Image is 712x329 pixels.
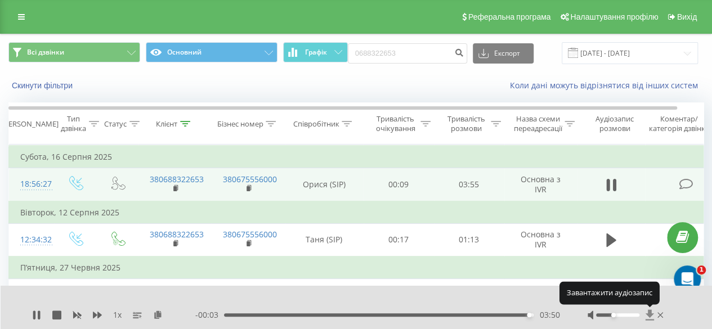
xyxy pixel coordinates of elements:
span: - 00:03 [195,309,224,321]
td: 01:14 [434,279,504,312]
td: Основна з IVR [504,279,577,312]
div: 18:56:27 [20,173,43,195]
a: 380675556000 [223,174,277,184]
div: Завантажити аудіозапис [559,282,660,304]
span: Налаштування профілю [570,12,658,21]
div: Тривалість очікування [373,114,418,133]
button: Всі дзвінки [8,42,140,62]
div: Назва схеми переадресації [513,114,562,133]
div: Тривалість розмови [444,114,488,133]
span: Реферальна програма [468,12,551,21]
td: Таня (SIP) [285,223,364,256]
span: Всі дзвінки [27,48,64,57]
div: Бізнес номер [217,119,263,129]
div: Коментар/категорія дзвінка [646,114,712,133]
div: [PERSON_NAME] [2,119,59,129]
button: Основний [146,42,277,62]
a: 380675556000 [223,229,277,240]
div: Клієнт [156,119,177,129]
td: Таня (SIP) [285,279,364,312]
button: Скинути фільтри [8,80,78,91]
button: Експорт [473,43,534,64]
td: 00:17 [364,223,434,256]
a: 380688322653 [150,229,204,240]
td: 00:09 [364,168,434,201]
div: 12:34:32 [20,229,43,251]
a: 380688322653 [150,285,204,295]
button: Графік [283,42,348,62]
a: Коли дані можуть відрізнятися вiд інших систем [510,80,704,91]
div: Співробітник [293,119,339,129]
div: Аудіозапис розмови [587,114,642,133]
td: 03:55 [434,168,504,201]
td: 01:13 [434,223,504,256]
span: Вихід [677,12,697,21]
div: Тип дзвінка [61,114,86,133]
div: Accessibility label [611,313,616,317]
span: 1 [697,265,706,274]
div: Статус [104,119,127,129]
span: 1 x [113,309,122,321]
div: 11:30:31 [20,284,43,306]
a: 380688322653 [150,174,204,184]
td: Орися (SIP) [285,168,364,201]
span: Графік [305,48,327,56]
td: 00:23 [364,279,434,312]
iframe: Intercom live chat [674,265,701,292]
td: Основна з IVR [504,168,577,201]
a: 380675556000 [223,285,277,295]
span: 03:50 [539,309,559,321]
td: Основна з IVR [504,223,577,256]
input: Пошук за номером [348,43,467,64]
div: Accessibility label [527,313,531,317]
